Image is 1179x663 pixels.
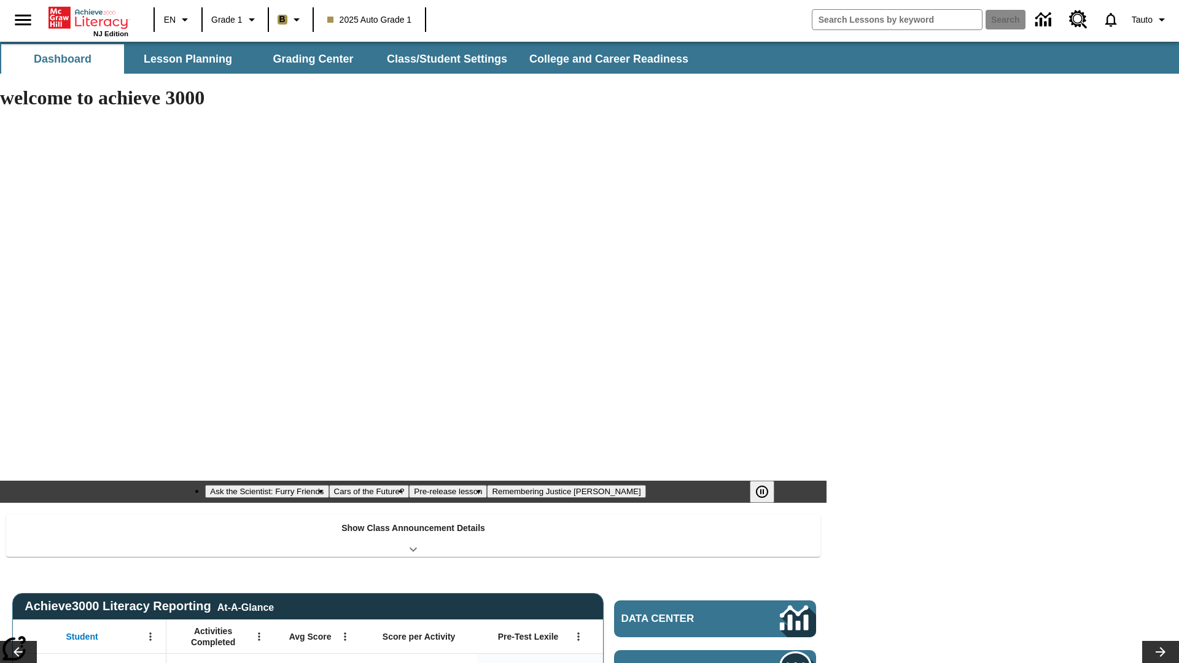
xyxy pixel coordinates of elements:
button: Grading Center [252,44,375,74]
button: Open Menu [250,627,268,646]
button: Lesson Planning [126,44,249,74]
span: NJ Edition [93,30,128,37]
button: Pause [750,481,774,503]
button: Language: EN, Select a language [158,9,198,31]
button: Dashboard [1,44,124,74]
a: Resource Center, Will open in new tab [1062,3,1095,36]
p: Show Class Announcement Details [341,522,485,535]
button: Class/Student Settings [377,44,517,74]
button: Open side menu [5,2,41,38]
button: Slide 1 Ask the Scientist: Furry Friends [205,485,329,498]
div: At-A-Glance [217,600,274,613]
span: 2025 Auto Grade 1 [327,14,412,26]
span: Activities Completed [173,626,254,648]
span: Avg Score [289,631,332,642]
a: Data Center [614,600,816,637]
button: Slide 2 Cars of the Future? [329,485,410,498]
span: Achieve3000 Literacy Reporting [25,599,274,613]
input: search field [812,10,982,29]
button: Slide 4 Remembering Justice O'Connor [487,485,645,498]
span: EN [164,14,176,26]
span: Grade 1 [211,14,243,26]
button: Grade: Grade 1, Select a grade [206,9,264,31]
span: Data Center [621,613,737,625]
a: Home [49,6,128,30]
button: Boost Class color is light brown. Change class color [273,9,309,31]
div: Pause [750,481,787,503]
span: B [279,12,286,27]
a: Notifications [1095,4,1127,36]
button: Open Menu [569,627,588,646]
button: Lesson carousel, Next [1142,641,1179,663]
button: Profile/Settings [1127,9,1174,31]
span: Student [66,631,98,642]
span: Pre-Test Lexile [498,631,559,642]
span: Score per Activity [383,631,456,642]
div: Show Class Announcement Details [6,514,820,557]
div: Home [49,4,128,37]
button: Open Menu [141,627,160,646]
button: College and Career Readiness [519,44,698,74]
button: Open Menu [336,627,354,646]
a: Data Center [1028,3,1062,37]
span: Tauto [1132,14,1153,26]
button: Slide 3 Pre-release lesson [409,485,487,498]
